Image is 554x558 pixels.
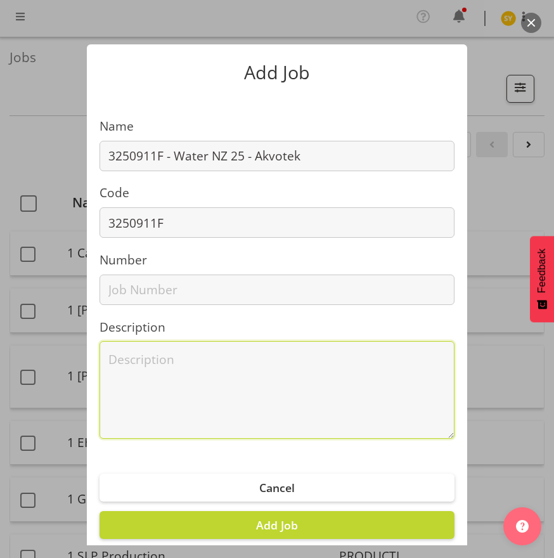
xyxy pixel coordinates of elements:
[516,520,529,533] img: help-xxl-2.png
[100,275,454,305] input: Job Number
[530,236,554,322] button: Feedback - Show survey
[100,318,454,337] label: Description
[100,141,454,171] input: Job Name
[536,249,548,293] span: Feedback
[256,517,298,533] span: Add Job
[100,207,454,238] input: Job Code
[100,117,454,136] label: Name
[100,251,454,269] label: Number
[100,184,454,202] label: Code
[259,480,295,495] span: Cancel
[100,63,454,82] p: Add Job
[100,474,454,502] button: Cancel
[100,511,454,539] button: Add Job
